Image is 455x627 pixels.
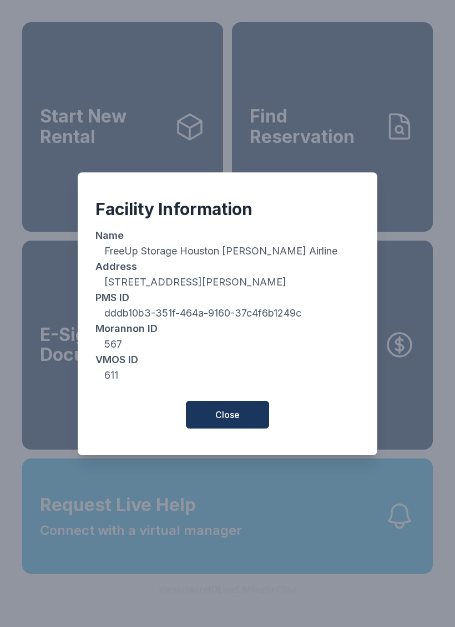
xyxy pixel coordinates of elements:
[95,259,360,274] dt: Address
[95,321,360,337] dt: Morannon ID
[95,368,360,383] dd: 611
[95,228,360,243] dt: Name
[95,243,360,259] dd: FreeUp Storage Houston [PERSON_NAME] Airline
[95,290,360,305] dt: PMS ID
[215,408,240,421] span: Close
[95,352,360,368] dt: VMOS ID
[95,305,360,321] dd: dddb10b3-351f-464a-9160-37c4f6b1249c
[95,199,360,219] div: Facility Information
[95,337,360,352] dd: 567
[95,274,360,290] dd: [STREET_ADDRESS][PERSON_NAME]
